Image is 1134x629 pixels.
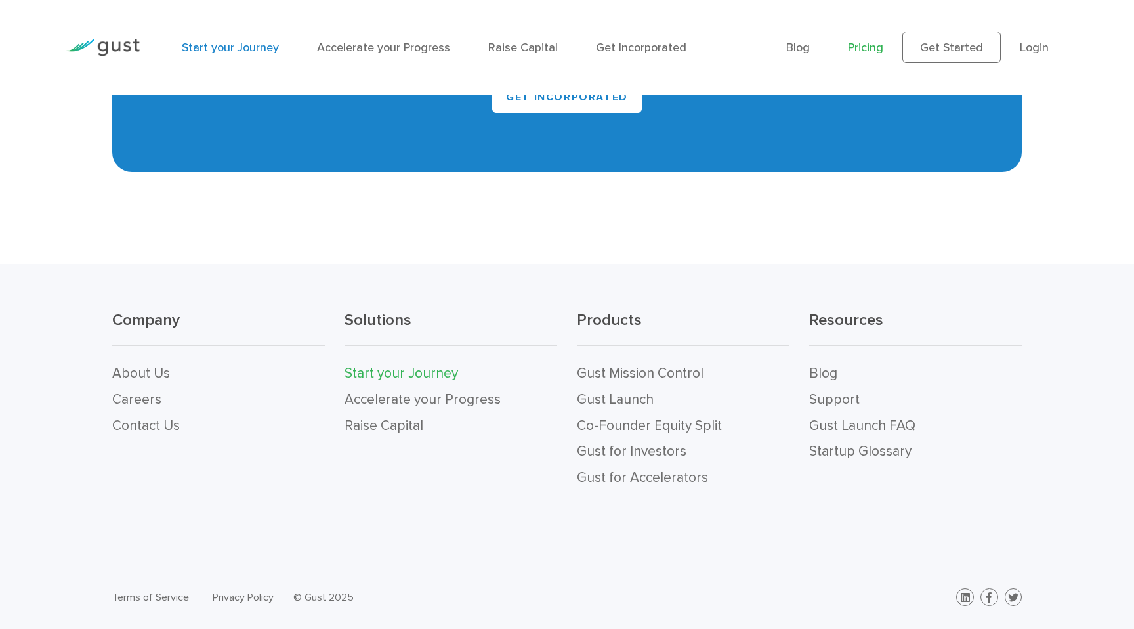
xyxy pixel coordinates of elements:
a: Login [1020,41,1049,54]
h3: Solutions [345,310,557,346]
a: Get Incorporated [596,41,686,54]
a: Gust for Investors [577,443,686,460]
h3: Products [577,310,789,346]
h3: Company [112,310,325,346]
a: Start your Journey [182,41,279,54]
img: Gust Logo [66,39,140,56]
a: Blog [809,365,837,381]
a: Gust Launch FAQ [809,418,915,434]
a: Support [809,391,860,408]
a: Contact Us [112,418,180,434]
a: Careers [112,391,161,408]
a: Pricing [848,41,883,54]
a: Privacy Policy [213,591,274,603]
a: About Us [112,365,170,381]
a: GET INCORPORATED [492,81,642,113]
a: Terms of Service [112,591,189,603]
a: Gust Launch [577,391,654,408]
a: Raise Capital [488,41,558,54]
a: Blog [786,41,810,54]
a: Accelerate your Progress [317,41,450,54]
a: Startup Glossary [809,443,912,460]
a: Raise Capital [345,418,423,434]
a: Start your Journey [345,365,458,381]
div: © Gust 2025 [293,588,557,607]
a: Gust Mission Control [577,365,703,381]
a: Get Started [902,32,1001,63]
h3: Resources [809,310,1022,346]
a: Accelerate your Progress [345,391,501,408]
a: Co-Founder Equity Split [577,418,722,434]
a: Gust for Accelerators [577,469,708,486]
